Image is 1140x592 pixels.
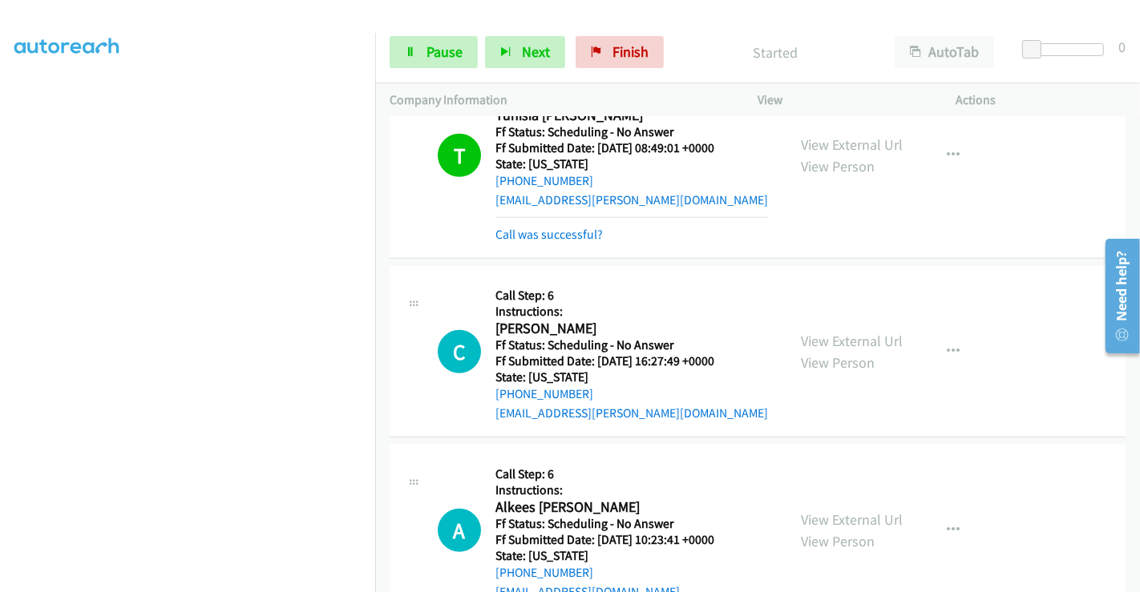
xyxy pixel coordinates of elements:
h5: Instructions: [495,304,768,320]
a: Pause [390,36,478,68]
a: Call was successful? [495,227,603,242]
a: View Person [801,353,875,372]
h5: Ff Status: Scheduling - No Answer [495,337,768,353]
div: The call is yet to be attempted [438,330,481,373]
a: Finish [576,36,664,68]
h5: State: [US_STATE] [495,548,734,564]
h1: C [438,330,481,373]
a: [PHONE_NUMBER] [495,173,593,188]
h5: Ff Submitted Date: [DATE] 08:49:01 +0000 [495,140,768,156]
div: Delay between calls (in seconds) [1030,43,1104,56]
h2: Alkees [PERSON_NAME] [495,498,734,517]
h5: Instructions: [495,482,734,498]
h5: Ff Submitted Date: [DATE] 16:27:49 +0000 [495,353,768,369]
span: Pause [426,42,463,61]
p: Actions [956,91,1126,110]
a: View Person [801,532,875,550]
button: Next [485,36,565,68]
span: Next [522,42,550,61]
h5: State: [US_STATE] [495,369,768,385]
p: View [758,91,928,110]
h5: Ff Status: Scheduling - No Answer [495,516,734,532]
h1: A [438,509,481,552]
div: 0 [1118,36,1126,58]
a: [PHONE_NUMBER] [495,386,593,401]
a: View External Url [801,510,903,529]
h5: Call Step: 6 [495,466,734,482]
a: [EMAIL_ADDRESS][PERSON_NAME][DOMAIN_NAME] [495,405,768,421]
h5: Call Step: 6 [495,288,768,304]
h5: Ff Status: Scheduling - No Answer [495,124,768,140]
a: View External Url [801,135,903,154]
p: Company Information [390,91,729,110]
h5: State: [US_STATE] [495,156,768,172]
h1: T [438,134,481,177]
a: [PHONE_NUMBER] [495,565,593,580]
a: View External Url [801,332,903,350]
h2: [PERSON_NAME] [495,320,734,338]
p: Started [685,42,866,63]
button: AutoTab [895,36,994,68]
iframe: Resource Center [1094,232,1140,360]
span: Finish [612,42,649,61]
a: View Person [801,157,875,175]
h5: Ff Submitted Date: [DATE] 10:23:41 +0000 [495,532,734,548]
div: The call is yet to be attempted [438,509,481,552]
a: [EMAIL_ADDRESS][PERSON_NAME][DOMAIN_NAME] [495,192,768,207]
